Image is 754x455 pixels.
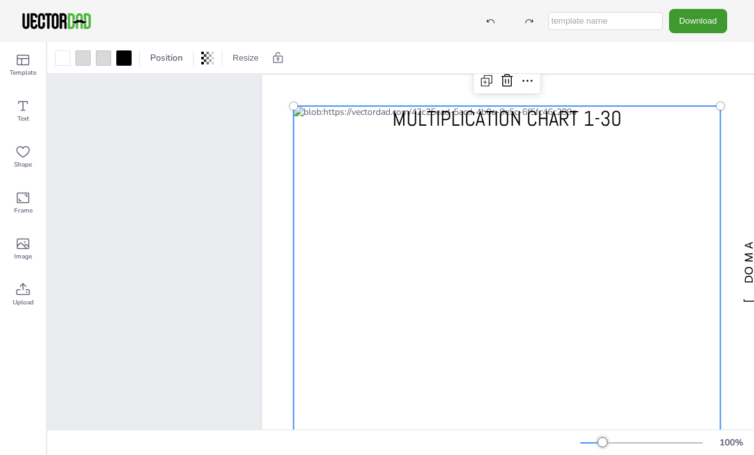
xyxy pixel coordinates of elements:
[13,297,34,308] span: Upload
[14,160,32,170] span: Shape
[20,11,93,31] img: VectorDad-1.png
[227,48,264,68] button: Resize
[14,205,33,216] span: Frame
[669,9,727,33] button: Download
[14,251,32,262] span: Image
[716,436,746,449] div: 100 %
[17,114,29,124] span: Text
[392,105,622,132] span: MULTIPLICATION CHART 1-30
[10,68,36,78] span: Template
[148,52,185,64] span: Position
[548,12,663,30] input: template name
